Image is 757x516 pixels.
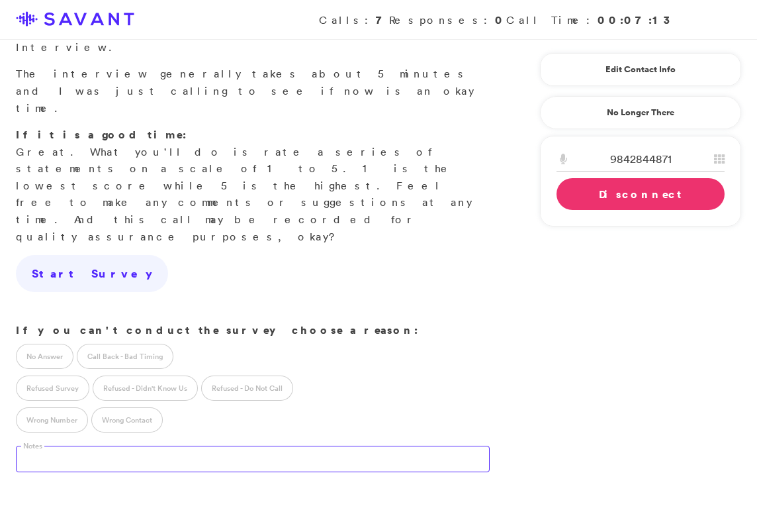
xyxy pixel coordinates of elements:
[557,178,725,210] a: Disconnect
[598,13,675,27] strong: 00:07:13
[16,344,73,369] label: No Answer
[91,407,163,433] label: Wrong Contact
[201,376,293,401] label: Refused - Do Not Call
[16,127,490,245] p: Great. What you'll do is rate a series of statements on a scale of 1 to 5. 1 is the lowest score ...
[16,255,168,292] a: Start Survey
[77,344,173,369] label: Call Back - Bad Timing
[16,127,187,142] strong: If it is a good time:
[540,96,741,129] a: No Longer There
[16,376,89,401] label: Refused Survey
[376,13,389,27] strong: 7
[93,376,198,401] label: Refused - Didn't Know Us
[495,13,506,27] strong: 0
[16,407,88,433] label: Wrong Number
[16,323,418,337] strong: If you can't conduct the survey choose a reason:
[16,66,490,117] p: The interview generally takes about 5 minutes and I was just calling to see if now is an okay time.
[557,59,725,80] a: Edit Contact Info
[21,441,44,451] label: Notes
